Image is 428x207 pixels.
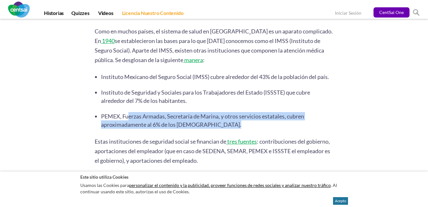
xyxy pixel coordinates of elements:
[227,138,257,145] span: tres fuentes
[80,174,348,180] h2: Este sitio utiliza Cookies
[101,113,304,128] span: PEMEX, Fuerzas Armadas, Secretaría de Marina, y otros servicios estatales, cubren aproximadamente...
[203,56,205,63] span: :
[95,37,324,63] span: se establecieron las bases para lo que [DATE] conocemos como el IMSS (Instituto de Seguro Social)...
[40,10,68,19] a: Historias
[95,138,226,145] span: Estas instituciones de seguridad social se financian de
[102,37,115,44] span: 1940
[374,7,410,18] a: CentSai One
[184,56,203,63] span: manera
[333,197,348,205] button: Acepto
[118,10,187,19] a: Licencia Nuestro Contenido
[68,10,93,19] a: Quizzes
[226,138,257,145] a: tres fuentes
[95,138,330,164] span: : contribuciones del gobierno, aportaciones del empleador (que en caso de SEDENA, SEMAR, PEMEX e ...
[335,10,361,17] a: Iniciar Sesión
[101,37,115,44] a: 1940
[8,2,30,18] img: CentSai
[183,56,203,63] a: manera
[101,89,310,104] span: Instituto de Seguridad y Sociales para los Trabajadores del Estado (ISSSTE) que cubre alrededor d...
[101,73,329,80] span: Instituto Mexicano del Seguro Social (IMSS) cubre alrededor del 43% de la población del país.
[80,181,348,196] p: Usamos las Cookies para . Al continuar usando este sitio, autorizas el uso de Cookies.
[95,28,333,44] span: Como en muchos países, el sistema de salud en [GEOGRAPHIC_DATA] es un aparato complicado. En
[94,10,117,19] a: Videos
